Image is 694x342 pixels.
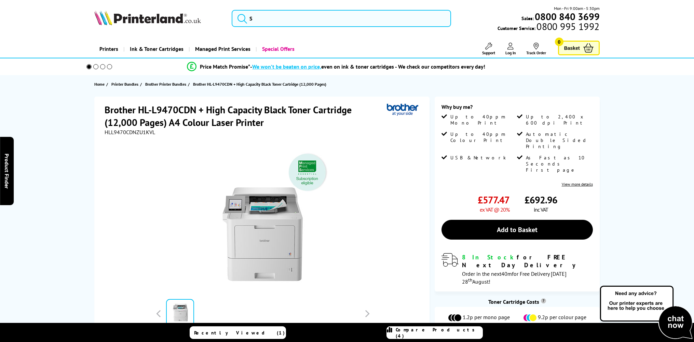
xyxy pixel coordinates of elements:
[386,326,483,339] a: Compare Products (4)
[468,277,472,283] sup: th
[555,38,563,46] span: 0
[478,194,509,206] span: £577.47
[538,314,586,322] span: 9.2p per colour page
[534,13,600,20] a: 0800 840 3699
[435,298,600,305] div: Toner Cartridge Costs
[535,10,600,23] b: 0800 840 3699
[441,220,593,240] a: Add to Basket
[526,114,591,126] span: Up to 2,400 x 600 dpi Print
[94,40,123,58] a: Printers
[450,114,516,126] span: Up to 40ppm Mono Print
[450,155,506,161] span: USB & Network
[541,298,546,303] sup: Cost per page
[145,81,188,88] a: Brother Printer Bundles
[564,43,580,53] span: Basket
[534,206,548,213] span: inc VAT
[232,10,451,27] input: S
[558,41,600,55] a: Basket 0
[145,81,186,88] span: Brother Printer Bundles
[396,327,482,339] span: Compare Products (4)
[462,253,517,261] span: 8 In Stock
[250,63,485,70] div: - even on ink & toner cartridges - We check our competitors every day!
[441,103,593,114] div: Why buy me?
[130,40,183,58] span: Ink & Toner Cartridges
[94,10,201,25] img: Printerland Logo
[256,40,300,58] a: Special Offers
[200,63,250,70] span: Price Match Promise*
[525,194,557,206] span: £692.96
[450,131,516,143] span: Up to 40ppm Colour Print
[105,103,386,129] h1: Brother HL-L9470CDN + High Capacity Black Toner Cartridge (12,000 Pages) A4 Colour Laser Printer
[482,43,495,55] a: Support
[123,40,189,58] a: Ink & Toner Cartridges
[94,81,105,88] span: Home
[505,50,516,55] span: Log In
[598,285,694,341] img: Open Live Chat window
[526,131,591,149] span: Automatic Double Sided Printing
[521,15,534,22] span: Sales:
[535,23,599,30] span: 0800 995 1992
[462,270,567,285] span: Order in the next for Free Delivery [DATE] 28 August!
[105,129,155,136] span: HLL9470CDNZU1KVL
[463,314,510,322] span: 1.2p per mono page
[526,43,546,55] a: Track Order
[498,23,599,31] span: Customer Service:
[462,253,593,269] div: for FREE Next Day Delivery
[94,81,106,88] a: Home
[111,81,138,88] span: Printer Bundles
[193,82,326,87] span: Brother HL-L9470CDN + High Capacity Black Toner Cartridge (12,000 Pages)
[562,182,593,187] a: View more details
[189,40,256,58] a: Managed Print Services
[505,43,516,55] a: Log In
[196,149,330,283] img: Brother HL-L9470CDN + High Capacity Black Toner Cartridge (12,000 Pages)
[252,63,321,70] span: We won’t be beaten on price,
[194,330,285,336] span: Recently Viewed (1)
[3,154,10,189] span: Product Finder
[77,61,596,73] li: modal_Promise
[190,326,286,339] a: Recently Viewed (1)
[482,50,495,55] span: Support
[111,81,140,88] a: Printer Bundles
[501,270,512,277] span: 40m
[526,155,591,173] span: As Fast as 10 Seconds First page
[441,253,593,285] div: modal_delivery
[480,206,509,213] span: ex VAT @ 20%
[94,10,223,27] a: Printerland Logo
[554,5,600,12] span: Mon - Fri 9:00am - 5:30pm
[387,103,418,116] img: Brother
